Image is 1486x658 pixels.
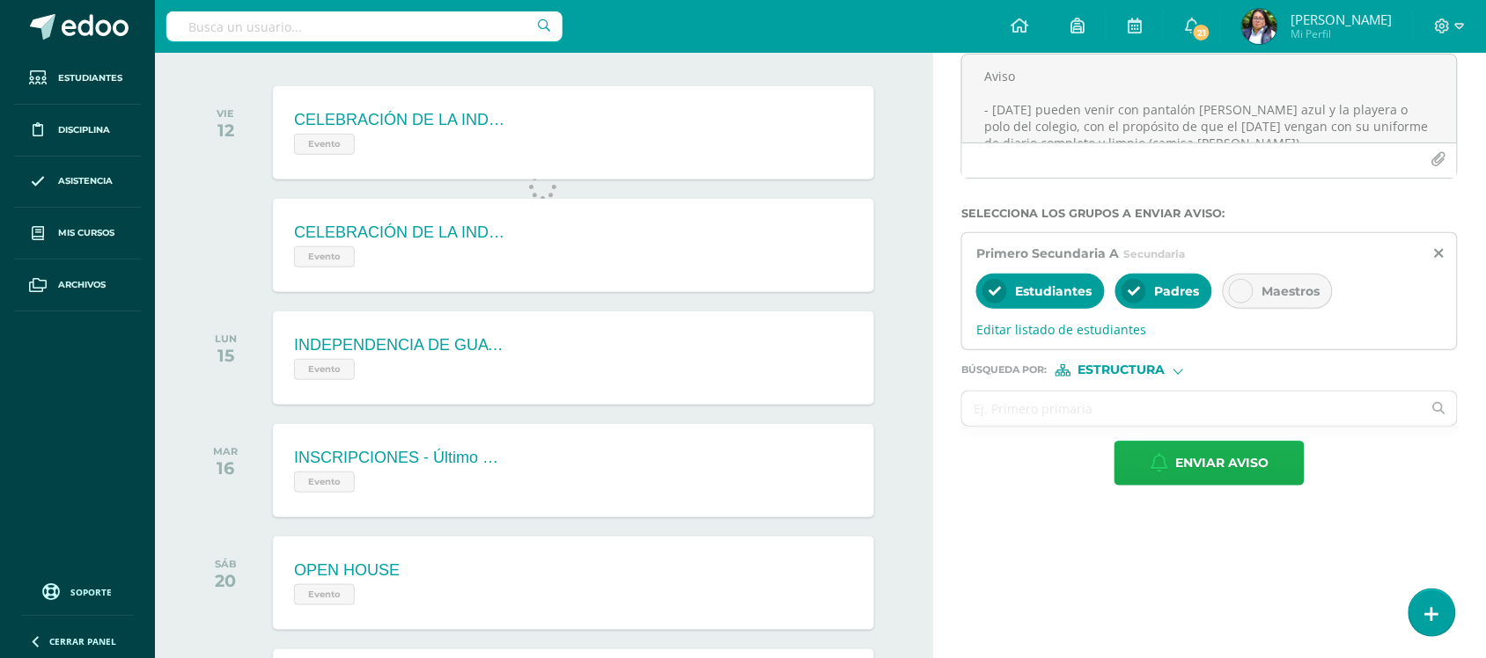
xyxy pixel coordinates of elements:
span: Evento [294,246,355,267]
span: Padres [1154,283,1199,299]
div: VIE [217,107,234,120]
textarea: Aviso - [DATE] pueden venir con pantalón [PERSON_NAME] azul y la playera o polo del colegio, con ... [962,55,1457,143]
span: Maestros [1262,283,1320,299]
div: [object Object] [1056,364,1188,377]
input: Busca un usuario... [166,11,563,41]
div: INSCRIPCIONES - Último día para realizar el proceso de Reinscripción ORDINARIA [294,449,505,467]
span: Cerrar panel [49,635,116,647]
div: CELEBRACIÓN DE LA INDEPENDENCIA - Asiste todo el colegio [294,111,505,129]
span: Secundaria [1123,247,1185,260]
span: Evento [294,584,355,605]
a: Mis cursos [14,208,141,260]
div: 12 [217,120,234,141]
div: MAR [213,445,238,457]
span: Mi Perfil [1291,26,1392,41]
span: Disciplina [58,123,110,137]
span: Estructura [1078,365,1166,375]
div: SÁB [215,558,237,570]
div: OPEN HOUSE [294,561,400,580]
a: Asistencia [14,157,141,208]
img: 7ab285121826231a63682abc32cdc9f2.png [1242,9,1277,44]
span: Estudiantes [1015,283,1092,299]
span: Asistencia [58,174,113,188]
span: Búsqueda por : [961,365,1047,375]
a: Disciplina [14,105,141,157]
div: CELEBRACIÓN DE LA INDEPENDENCIA [294,223,505,242]
span: [PERSON_NAME] [1291,11,1392,28]
a: Estudiantes [14,53,141,105]
span: Evento [294,134,355,155]
span: Estudiantes [58,71,122,85]
span: Archivos [58,278,106,292]
span: Enviar aviso [1175,442,1269,485]
span: Editar listado de estudiantes [976,321,1443,338]
div: 16 [213,457,238,479]
button: Enviar aviso [1114,441,1305,486]
div: 15 [215,345,237,366]
span: Mis cursos [58,226,114,240]
span: Primero Secundaria A [976,245,1119,261]
span: Evento [294,359,355,380]
a: Soporte [21,579,134,603]
span: Evento [294,472,355,493]
div: INDEPENDENCIA DE GUATEMALA - Asueto [294,336,505,355]
div: 20 [215,570,237,591]
span: 21 [1192,23,1211,42]
a: Archivos [14,260,141,311]
div: LUN [215,333,237,345]
span: Soporte [71,586,113,598]
label: Selecciona los grupos a enviar aviso : [961,207,1458,220]
input: Ej. Primero primaria [962,391,1422,426]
